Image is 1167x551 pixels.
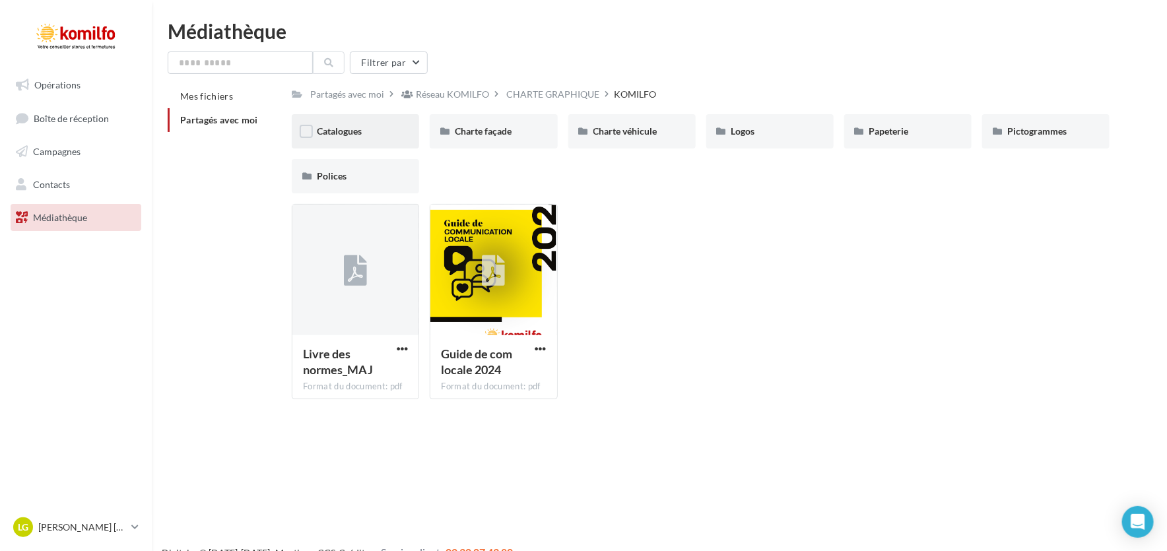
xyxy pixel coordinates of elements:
[303,346,373,377] span: Livre des normes_MAJ
[614,88,656,101] div: KOMILFO
[8,138,144,166] a: Campagnes
[506,88,599,101] div: CHARTE GRAPHIQUE
[303,381,408,393] div: Format du document: pdf
[8,71,144,99] a: Opérations
[869,125,909,137] span: Papeterie
[317,170,347,181] span: Polices
[33,179,70,190] span: Contacts
[1007,125,1067,137] span: Pictogrammes
[593,125,657,137] span: Charte véhicule
[317,125,362,137] span: Catalogues
[416,88,489,101] div: Réseau KOMILFO
[8,171,144,199] a: Contacts
[38,521,126,534] p: [PERSON_NAME] [PERSON_NAME]
[441,346,512,377] span: Guide de com locale 2024
[18,521,28,534] span: LG
[8,204,144,232] a: Médiathèque
[1122,506,1154,538] div: Open Intercom Messenger
[33,211,87,222] span: Médiathèque
[180,114,258,125] span: Partagés avec moi
[11,515,141,540] a: LG [PERSON_NAME] [PERSON_NAME]
[180,90,233,102] span: Mes fichiers
[350,51,428,74] button: Filtrer par
[34,79,81,90] span: Opérations
[33,146,81,157] span: Campagnes
[34,112,109,123] span: Boîte de réception
[441,381,546,393] div: Format du document: pdf
[731,125,755,137] span: Logos
[310,88,384,101] div: Partagés avec moi
[455,125,512,137] span: Charte façade
[8,104,144,133] a: Boîte de réception
[168,21,1151,41] div: Médiathèque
